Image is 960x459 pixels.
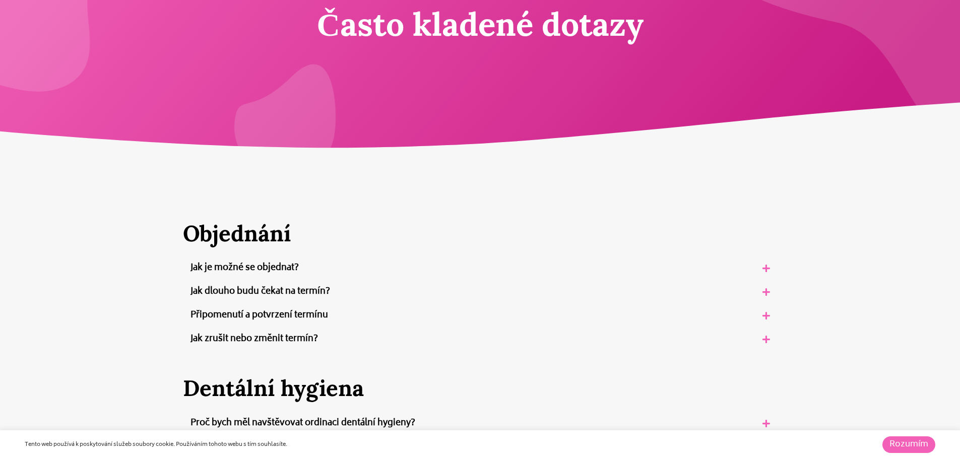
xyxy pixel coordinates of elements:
[183,220,778,247] h2: Objednání
[183,375,778,402] h2: Dentální hygiena
[190,260,299,276] a: Jak je možné se objednat?
[882,436,935,453] a: Rozumím
[190,416,415,431] a: Proč bych měl navštěvovat ordinaci dentální hygieny?
[190,332,318,347] a: Jak zrušit nebo změnit termín?
[25,5,935,44] h1: Často kladené dotazy
[25,440,662,449] div: Tento web používá k poskytování služeb soubory cookie. Používáním tohoto webu s tím souhlasíte.
[190,284,330,299] a: Jak dlouho budu čekat na termín?
[190,308,328,323] a: Připomenutí a potvrzení termínu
